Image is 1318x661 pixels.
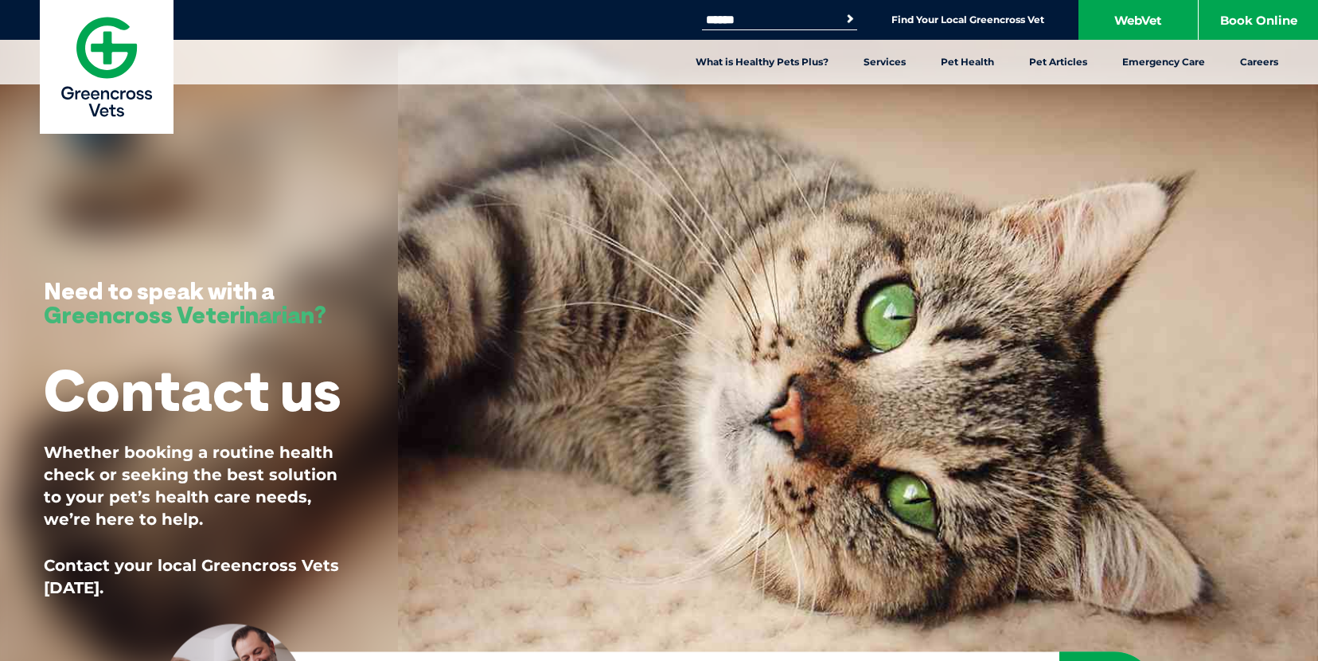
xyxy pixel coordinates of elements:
a: What is Healthy Pets Plus? [678,40,846,84]
a: Emergency Care [1105,40,1222,84]
h1: Contact us [44,358,341,421]
button: Search [842,11,858,27]
a: Find Your Local Greencross Vet [891,14,1044,26]
a: Pet Health [923,40,1012,84]
a: Careers [1222,40,1296,84]
a: Services [846,40,923,84]
span: Greencross Veterinarian? [44,299,326,330]
h3: Need to speak with a [44,279,326,327]
a: Pet Articles [1012,40,1105,84]
p: Whether booking a routine health check or seeking the best solution to your pet’s health care nee... [44,441,354,530]
p: Contact your local Greencross Vets [DATE]. [44,554,354,599]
